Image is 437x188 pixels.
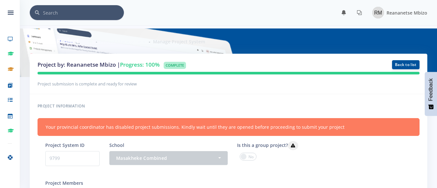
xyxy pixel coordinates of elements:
[100,39,146,45] a: Project Management
[45,142,84,149] label: Project System ID
[38,102,420,110] h6: Project information
[45,180,83,186] label: Project Members
[288,141,298,150] button: Is this a group project?
[38,118,420,136] div: Your provincial coordinator has disabled project submissions. Kindly wait until they are opened b...
[392,60,420,69] a: Back to list
[43,5,124,20] input: Search
[387,10,427,16] span: Reananetse Mbizo
[45,151,100,166] p: 9799
[425,72,437,116] button: Feedback - Show survey
[237,141,298,150] label: Is this a group project?
[88,38,205,45] nav: breadcrumb
[372,7,384,18] img: Image placeholder
[146,38,205,45] li: Manage Project System
[367,6,427,20] a: Image placeholder Reananetse Mbizo
[38,61,289,69] h3: Project by: Reananetse Mbizo |
[428,78,434,101] span: Feedback
[30,36,79,46] h6: Manage Project
[38,81,137,87] small: Project submission is complete and ready for review
[116,155,217,161] div: Masakheke Combined
[109,151,228,165] button: Masakheke Combined
[120,61,160,68] span: Progress: 100%
[109,142,124,149] label: School
[164,62,186,69] span: Complete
